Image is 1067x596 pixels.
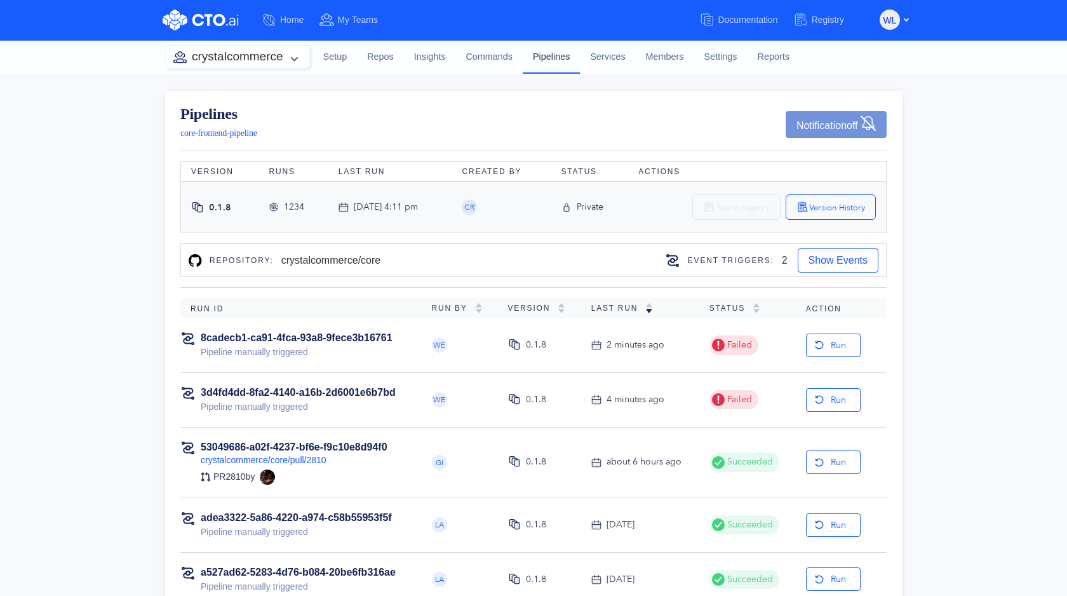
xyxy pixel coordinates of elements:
[201,525,392,539] div: Pipeline manually triggered
[709,304,753,313] span: Status
[262,8,319,32] a: Home
[796,298,887,318] th: Action
[475,303,483,313] img: sorting-empty.svg
[464,203,474,211] span: CR
[812,15,844,25] span: Registry
[796,201,809,213] img: version-history.svg
[281,253,380,268] div: crystalcommerce/core
[526,393,546,407] div: 0.1.8
[201,567,396,578] a: a527ad62-5283-4d76-b084-20be6fb316ae
[786,194,876,220] button: Version History
[718,15,777,25] span: Documentation
[725,455,773,469] span: Succeeded
[806,450,861,474] button: Run
[337,15,378,25] span: My Teams
[201,400,396,414] div: Pipeline manually triggered
[284,200,304,214] div: 1234
[328,162,452,182] th: Last Run
[180,106,257,121] a: Pipelines
[806,334,861,357] button: Run
[526,518,546,532] div: 0.1.8
[607,518,634,532] div: [DATE]
[798,248,878,273] button: Show Events
[452,162,551,182] th: Created By
[258,162,328,182] th: Runs
[793,8,859,32] a: Registry
[181,162,259,182] th: Version
[180,298,422,318] th: Run ID
[313,40,358,74] a: Setup
[280,15,304,25] span: Home
[628,162,886,182] th: Actions
[436,459,443,466] span: GI
[435,521,444,529] span: LA
[725,572,773,586] span: Succeeded
[806,388,861,412] button: Run
[786,111,887,138] button: Notificationoff
[725,518,773,532] span: Succeeded
[213,471,255,483] span: PR 2810 by
[561,202,572,213] img: private-icon.svg
[753,303,760,313] img: sorting-empty.svg
[526,572,546,586] div: 0.1.8
[201,442,387,452] a: 53049686-a02f-4237-bf6e-f9c10e8d94f0
[645,303,653,313] img: sorting-down.svg
[201,387,396,398] a: 3d4fd4dd-8fa2-4140-a16b-2d6001e6b7bd
[180,128,257,138] span: core-frontend-pipeline
[680,251,782,270] div: Event triggers:
[699,8,793,32] a: Documentation
[201,512,392,523] a: adea3322-5a86-4220-a974-c58b55953f5f
[607,455,681,469] div: about 6 hours ago
[319,8,393,32] a: My Teams
[725,393,752,407] span: Failed
[636,40,694,74] a: Members
[806,567,861,591] button: Run
[435,576,444,583] span: LA
[433,341,445,349] span: WE
[354,200,418,214] div: [DATE] 4:11 pm
[883,10,897,30] span: WL
[163,10,239,30] img: CTO.ai Logo
[455,40,523,74] a: Commands
[725,338,752,352] span: Failed
[806,513,861,537] button: Run
[201,332,393,343] a: 8cadecb1-ca91-4fca-93a8-9fece3b16761
[526,455,546,469] div: 0.1.8
[508,304,558,313] span: Version
[607,572,634,586] div: [DATE]
[694,40,748,74] a: Settings
[432,304,475,313] span: Run By
[558,303,565,313] img: sorting-empty.svg
[209,201,231,213] span: 0.1.8
[880,10,900,30] button: WL
[551,162,629,182] th: Status
[577,200,603,214] div: Private
[404,40,456,74] a: Insights
[201,455,326,465] a: crystalcommerce/core/pull/2810
[201,579,396,593] div: Pipeline manually triggered
[523,40,580,73] a: Pipelines
[580,40,635,74] a: Services
[357,40,404,74] a: Repos
[607,393,664,407] div: 4 minutes ago
[782,253,788,268] div: 2
[748,40,800,74] a: Reports
[201,345,393,359] div: Pipeline manually triggered
[607,338,664,352] div: 2 minutes ago
[433,396,445,403] span: WE
[591,304,646,313] span: Last Run
[202,251,281,270] div: Repository:
[166,46,309,68] button: crystalcommerce
[526,338,546,352] div: 0.1.8
[260,470,275,485] img: jpablo1286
